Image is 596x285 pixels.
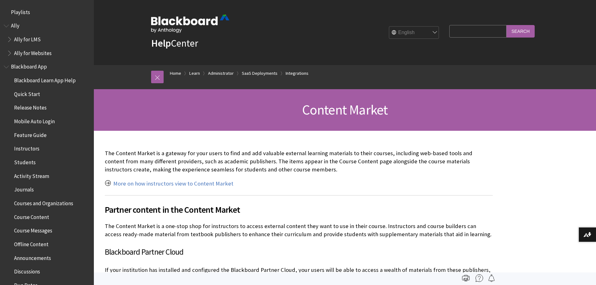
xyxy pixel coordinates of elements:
span: Course Content [14,212,49,220]
p: The Content Market is a gateway for your users to find and add valuable external learning materia... [105,149,493,174]
span: Journals [14,185,34,193]
strong: Help [151,37,171,49]
span: Quick Start [14,89,40,97]
img: Follow this page [488,274,495,282]
p: If your institution has installed and configured the Blackboard Partner Cloud, your users will be... [105,266,493,282]
span: Blackboard App [11,62,47,70]
span: Feature Guide [14,130,47,138]
span: Ally for Websites [14,48,52,56]
span: Content Market [302,101,388,118]
p: The Content Market is a one-stop shop for instructors to access external content they want to use... [105,222,493,238]
a: Home [170,69,181,77]
span: Blackboard Learn App Help [14,75,76,84]
span: Partner content in the Content Market [105,203,493,216]
a: Integrations [286,69,308,77]
span: Playlists [11,7,30,15]
span: Announcements [14,253,51,261]
span: Instructors [14,144,39,152]
select: Site Language Selector [389,27,439,39]
img: More help [476,274,483,282]
h3: Blackboard Partner Cloud [105,246,493,258]
a: Administrator [208,69,234,77]
a: Learn [189,69,200,77]
span: Discussions [14,266,40,275]
a: HelpCenter [151,37,198,49]
span: Course Messages [14,226,52,234]
span: Offline Content [14,239,48,247]
img: Print [462,274,470,282]
nav: Book outline for Anthology Ally Help [4,21,90,59]
span: Release Notes [14,103,47,111]
span: Ally for LMS [14,34,41,43]
nav: Book outline for Playlists [4,7,90,18]
a: SaaS Deployments [242,69,278,77]
span: Ally [11,21,19,29]
a: More on how instructors view to Content Market [113,180,233,187]
span: Mobile Auto Login [14,116,55,125]
span: Courses and Organizations [14,198,73,206]
img: Blackboard by Anthology [151,15,229,33]
span: Activity Stream [14,171,49,179]
span: Students [14,157,36,165]
input: Search [507,25,535,37]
